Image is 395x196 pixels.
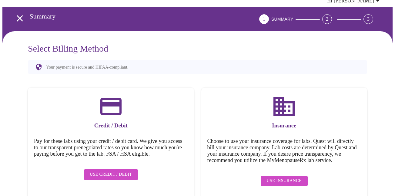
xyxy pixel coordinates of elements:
div: 1 [259,14,269,24]
p: Your payment is secure and HIPAA-compliant. [46,65,128,70]
h3: Credit / Debit [34,122,188,129]
h5: Pay for these labs using your credit / debit card. We give you access to our transparent prenegoi... [34,138,188,157]
h3: Select Billing Method [28,43,367,54]
h3: Insurance [207,122,361,129]
h3: Summary [30,12,226,20]
div: 3 [363,14,373,24]
button: Use Insurance [261,176,308,186]
h5: Choose to use your insurance coverage for labs. Quest will directly bill your insurance company. ... [207,138,361,164]
div: 2 [322,14,332,24]
span: Use Credit / Debit [90,171,132,178]
span: Use Insurance [267,177,302,185]
span: SUMMARY [271,17,293,22]
button: open drawer [11,9,29,27]
button: Use Credit / Debit [84,169,138,180]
